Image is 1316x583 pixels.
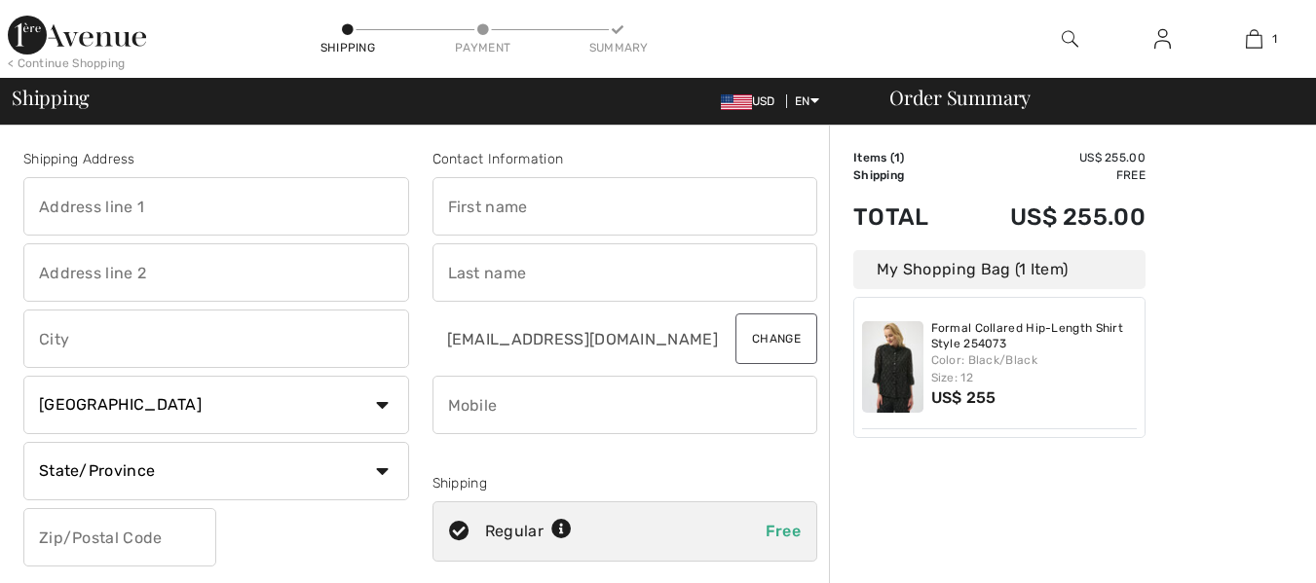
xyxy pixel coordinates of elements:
[23,310,409,368] input: City
[1246,27,1262,51] img: My Bag
[795,94,819,108] span: EN
[721,94,783,108] span: USD
[958,166,1146,184] td: Free
[853,184,958,250] td: Total
[1139,27,1186,52] a: Sign In
[1062,27,1078,51] img: search the website
[931,321,1138,351] a: Formal Collared Hip-Length Shirt Style 254073
[1209,27,1299,51] a: 1
[958,149,1146,166] td: US$ 255.00
[735,313,817,364] button: Change
[958,184,1146,250] td: US$ 255.00
[23,508,216,566] input: Zip/Postal Code
[589,39,648,56] div: Summary
[8,55,126,72] div: < Continue Shopping
[23,243,409,302] input: Address line 2
[853,250,1146,289] div: My Shopping Bag (1 Item)
[454,39,512,56] div: Payment
[862,321,923,413] img: Formal Collared Hip-Length Shirt Style 254073
[853,166,958,184] td: Shipping
[485,520,572,543] div: Regular
[12,88,90,107] span: Shipping
[432,376,818,434] input: Mobile
[23,177,409,236] input: Address line 1
[1272,30,1277,48] span: 1
[866,88,1304,107] div: Order Summary
[432,149,818,169] div: Contact Information
[8,16,146,55] img: 1ère Avenue
[432,177,818,236] input: First name
[23,149,409,169] div: Shipping Address
[319,39,377,56] div: Shipping
[432,473,818,493] div: Shipping
[432,243,818,302] input: Last name
[931,351,1138,386] div: Color: Black/Black Size: 12
[1154,27,1171,51] img: My Info
[894,151,900,164] span: 1
[766,522,801,540] span: Free
[931,388,996,407] span: US$ 255
[432,310,721,368] input: E-mail
[721,94,752,110] img: US Dollar
[853,149,958,166] td: Items ( )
